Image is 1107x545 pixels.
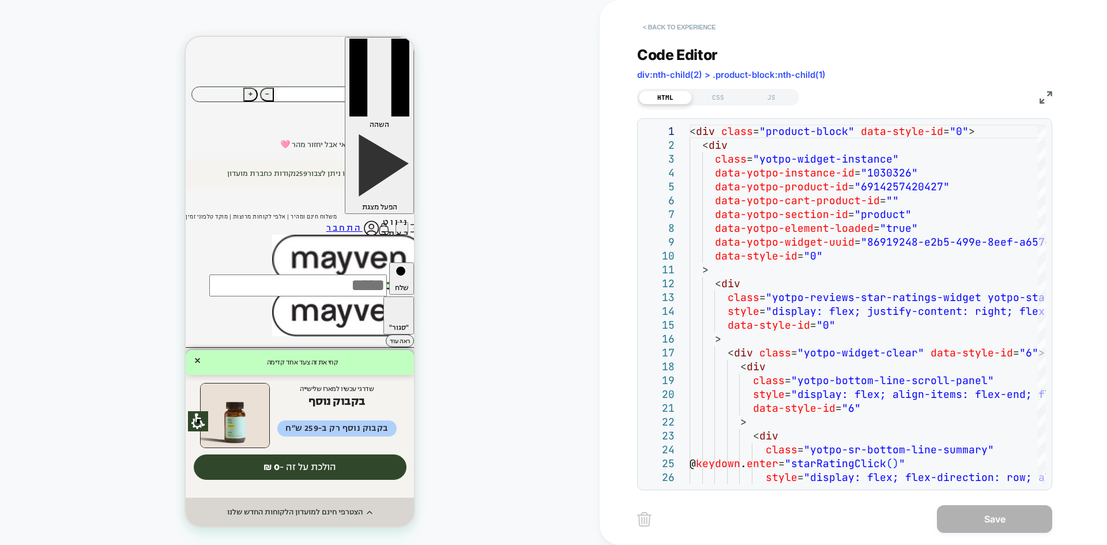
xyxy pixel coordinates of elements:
[2,374,22,394] input: לפתיחה תפריט להתאמה אישית
[753,429,759,442] span: <
[728,346,734,359] span: <
[715,235,854,249] span: data-yotpo-widget-uuid
[114,346,188,358] div: שדרגי עכשיו למארז שלישייה
[637,69,826,80] span: div:nth-child(2) > .product-block:nth-child(1)
[766,471,797,484] span: style
[643,360,675,374] div: 18
[969,125,975,138] span: >
[643,332,675,346] div: 16
[785,388,791,401] span: =
[759,125,854,138] span: "product-block"
[8,418,221,443] button: הולכת על זה -0 ₪
[740,457,747,470] span: .
[766,443,797,456] span: class
[753,152,899,166] span: "yotpo-widget-instance"
[778,457,785,470] span: =
[810,318,816,332] span: =
[854,235,861,249] span: =
[861,166,918,179] span: "1030326"
[715,208,848,221] span: data-yotpo-section-id
[931,346,1013,359] span: data-style-id
[886,194,899,207] span: ""
[766,305,1083,318] span: "display: flex; justify-content: right; flex-direc
[639,91,692,104] div: HTML
[643,318,675,332] div: 15
[728,291,759,304] span: class
[643,194,675,208] div: 6
[745,91,798,104] div: JS
[797,443,804,456] span: =
[848,208,854,221] span: =
[715,249,797,262] span: data-style-id
[861,235,1102,249] span: "86919248-e2b5-499e-8eef-a657e1b980a1"
[785,457,886,470] span: "starRatingClick
[643,263,675,277] div: 11
[804,443,994,456] span: "yotpo-sr-bottom-line-summary"
[791,346,797,359] span: =
[702,263,709,276] span: >
[1013,346,1019,359] span: =
[643,152,675,166] div: 3
[715,277,721,290] span: <
[643,457,675,471] div: 25
[42,470,177,480] div: הצטרפי חינם למועדון הלקוחות החדש שלנו
[899,457,905,470] span: "
[715,152,747,166] span: class
[643,388,675,401] div: 20
[715,332,721,345] span: >
[643,346,675,360] div: 17
[643,138,675,152] div: 2
[690,457,696,470] span: @
[747,457,778,470] span: enter
[643,125,675,138] div: 1
[753,125,759,138] span: =
[848,180,854,193] span: =
[1040,91,1052,104] img: fullscreen
[950,125,969,138] span: "0"
[643,166,675,180] div: 4
[643,374,675,388] div: 19
[696,457,740,470] span: keydown
[747,152,753,166] span: =
[747,360,766,373] span: div
[835,401,842,415] span: =
[785,374,791,387] span: =
[759,346,791,359] span: class
[643,305,675,318] div: 14
[854,208,912,221] span: "product"
[637,18,721,36] button: < Back to experience
[78,423,94,437] span: 0 ₪
[753,388,785,401] span: style
[643,180,675,194] div: 5
[791,388,1102,401] span: "display: flex; align-items: flex-end; flex-flow:
[873,221,880,235] span: =
[643,401,675,415] div: 21
[328,9,372,27] span: Theme: MAIN
[797,471,804,484] span: =
[759,291,766,304] span: =
[1019,346,1038,359] span: "6"
[690,125,696,138] span: <
[643,277,675,291] div: 12
[702,138,709,152] span: <
[854,180,950,193] span: "6914257420427"
[721,125,753,138] span: class
[861,125,943,138] span: data-style-id
[880,194,886,207] span: =
[886,457,893,470] span: (
[797,346,924,359] span: "yotpo-widget-clear"
[740,360,747,373] span: <
[643,471,675,484] div: 26
[715,194,880,207] span: data-yotpo-cart-product-id
[637,46,718,63] span: Code Editor
[637,512,652,527] img: delete
[643,221,675,235] div: 8
[14,321,219,330] span: קחי את זה צעד אחד קדימה
[759,305,766,318] span: =
[643,415,675,429] div: 22
[804,249,823,262] span: "0"
[709,138,728,152] span: div
[715,180,848,193] span: data-yotpo-product-id
[692,91,745,104] div: CSS
[734,346,753,359] span: div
